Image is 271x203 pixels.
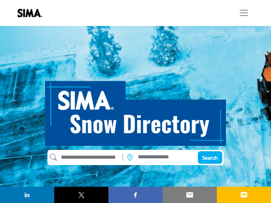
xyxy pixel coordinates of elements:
[77,191,85,199] img: twitter sharing button
[186,191,194,199] img: email sharing button
[121,152,125,162] img: Rectangle%203585.svg
[234,6,253,20] button: Toggle navigation
[23,191,31,199] img: linkedin sharing button
[45,73,226,146] img: SIMA Snow Directory
[240,191,248,199] img: sms sharing button
[131,191,140,199] img: facebook sharing button
[198,151,222,164] button: Search
[18,9,46,17] img: Site Logo
[202,154,218,161] span: Search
